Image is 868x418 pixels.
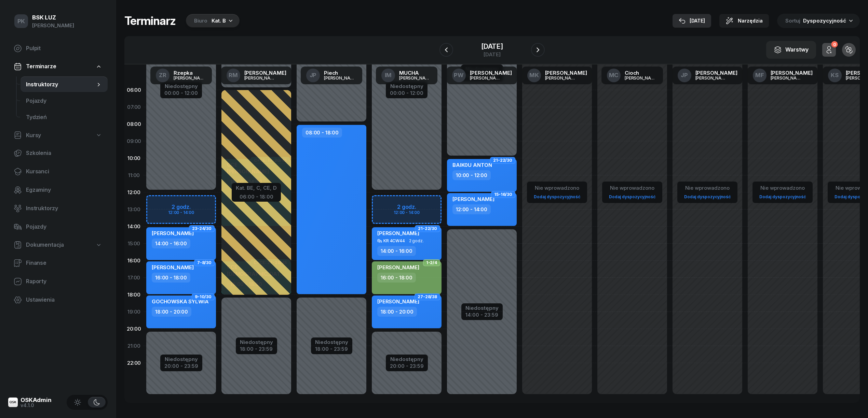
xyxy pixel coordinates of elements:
[377,298,419,305] span: [PERSON_NAME]
[152,239,190,248] div: 14:00 - 16:00
[376,67,437,84] a: IMMUCHA[PERSON_NAME]
[244,70,286,75] div: [PERSON_NAME]
[606,182,658,202] button: Nie wprowadzonoDodaj dyspozycyjność
[174,70,206,75] div: Rzepka
[8,398,18,407] img: logo-xs@2x.png
[8,128,108,143] a: Kursy
[719,14,769,28] button: Narzędzia
[377,273,416,283] div: 16:00 - 18:00
[26,44,102,53] span: Pulpit
[315,338,348,353] button: Niedostępny18:00 - 23:59
[315,340,348,345] div: Niedostępny
[150,67,212,84] a: ZRRzepka[PERSON_NAME]
[774,45,809,54] div: Warstwy
[418,296,437,298] span: 27-28/38
[399,70,432,75] div: MUCHA
[377,230,419,236] span: [PERSON_NAME]
[8,292,108,308] a: Ustawienia
[26,241,64,249] span: Dokumentacja
[26,204,102,213] span: Instruktorzy
[164,357,198,362] div: Niedostępny
[390,362,424,369] div: 20:00 - 23:59
[236,184,277,200] button: Kat. BE, C, CE, D06:00 - 18:00
[493,160,512,161] span: 21-22/30
[26,296,102,304] span: Ustawienia
[747,67,818,84] a: MF[PERSON_NAME][PERSON_NAME]
[447,67,517,84] a: PW[PERSON_NAME][PERSON_NAME]
[831,72,839,78] span: KS
[124,337,144,355] div: 21:00
[8,182,108,198] a: Egzaminy
[301,67,362,84] a: JPPiech[PERSON_NAME]
[124,286,144,303] div: 18:00
[377,307,417,317] div: 18:00 - 20:00
[164,89,198,96] div: 00:00 - 12:00
[757,184,809,192] div: Nie wprowadzono
[184,14,240,28] button: BiuroKat. B
[310,72,317,78] span: JP
[124,150,144,167] div: 10:00
[221,67,292,84] a: RM[PERSON_NAME][PERSON_NAME]
[164,84,198,89] div: Niedostępny
[757,193,809,201] a: Dodaj dyspozycyjność
[681,182,733,202] button: Nie wprowadzonoDodaj dyspozycyjność
[454,72,464,78] span: PW
[481,43,503,50] div: [DATE]
[124,201,144,218] div: 13:00
[152,307,191,317] div: 18:00 - 20:00
[174,76,206,80] div: [PERSON_NAME]
[470,76,503,80] div: [PERSON_NAME]
[8,163,108,180] a: Kursanci
[452,162,492,168] span: BAIK0U ANTON
[529,72,539,78] span: MK
[26,222,102,231] span: Pojazdy
[695,70,737,75] div: [PERSON_NAME]
[681,72,688,78] span: JP
[390,82,423,97] button: Niedostępny00:00 - 12:00
[771,70,813,75] div: [PERSON_NAME]
[777,14,860,28] button: Sortuj Dyspozycyjność
[390,355,424,370] button: Niedostępny20:00 - 23:59
[124,167,144,184] div: 11:00
[452,196,494,202] span: [PERSON_NAME]
[531,182,583,202] button: Nie wprowadzonoDodaj dyspozycyjność
[385,72,392,78] span: IM
[452,204,491,214] div: 12:00 - 14:00
[625,70,657,75] div: Cioch
[679,17,705,25] div: [DATE]
[124,218,144,235] div: 14:00
[192,228,212,229] span: 23-24/30
[26,149,102,158] span: Szkolenia
[545,76,578,80] div: [PERSON_NAME]
[8,40,108,57] a: Pulpit
[124,82,144,99] div: 06:00
[390,84,423,89] div: Niedostępny
[545,70,587,75] div: [PERSON_NAME]
[601,67,663,84] a: MCCioch[PERSON_NAME]
[383,239,405,243] div: KR 4CW44
[695,76,728,80] div: [PERSON_NAME]
[755,72,764,78] span: MF
[124,269,144,286] div: 17:00
[377,246,416,256] div: 14:00 - 16:00
[494,194,512,195] span: 15-16/30
[124,252,144,269] div: 16:00
[8,273,108,290] a: Raporty
[681,184,733,192] div: Nie wprowadzono
[240,338,273,353] button: Niedostępny18:00 - 23:59
[244,76,277,80] div: [PERSON_NAME]
[522,67,593,84] a: MK[PERSON_NAME][PERSON_NAME]
[229,72,238,78] span: RM
[124,320,144,337] div: 20:00
[803,17,846,24] span: Dyspozycyjność
[8,59,108,74] a: Terminarze
[152,273,190,283] div: 16:00 - 18:00
[26,186,102,194] span: Egzaminy
[302,128,342,138] div: 08:00 - 18:00
[8,219,108,235] a: Pojazdy
[17,18,25,24] span: PK
[390,89,423,96] div: 00:00 - 12:00
[32,15,74,20] div: BSK LUZ
[240,340,273,345] div: Niedostępny
[465,311,499,318] div: 14:00 - 23:59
